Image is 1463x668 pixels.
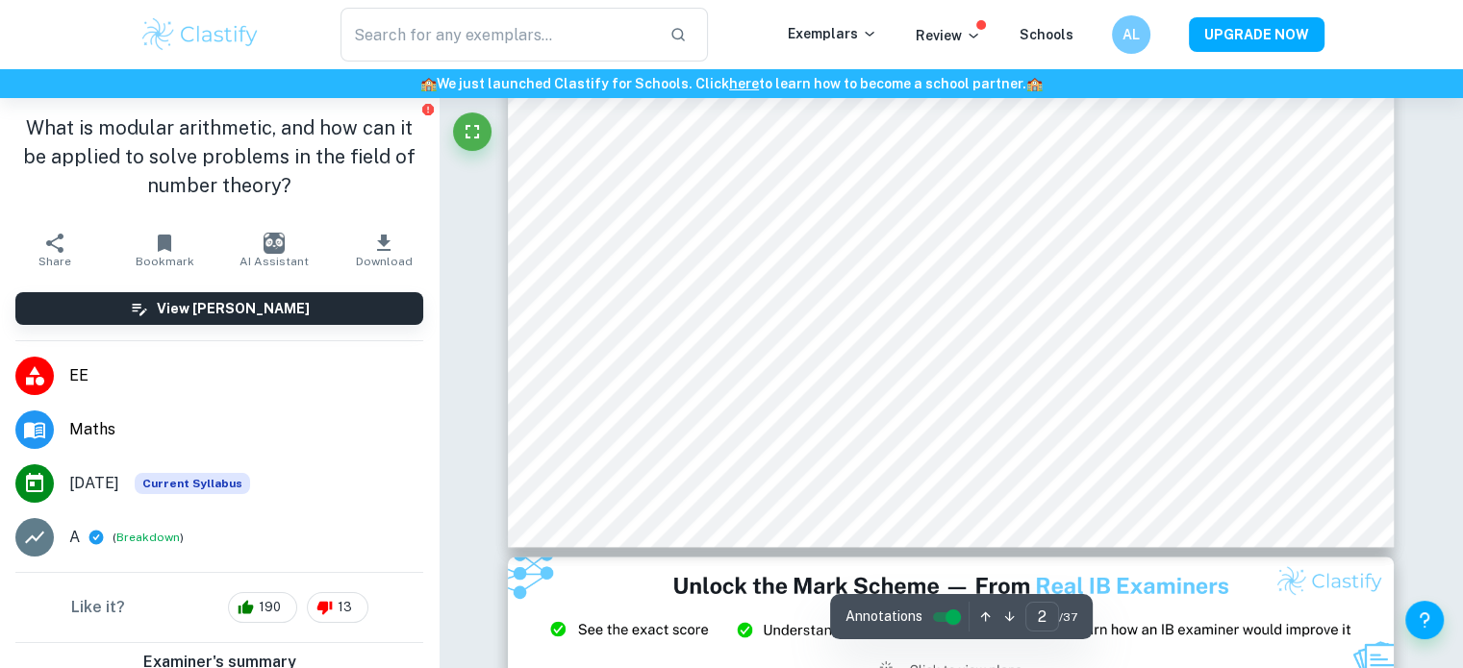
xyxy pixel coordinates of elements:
[845,606,922,627] span: Annotations
[69,526,80,549] p: A
[1020,27,1073,42] a: Schools
[228,592,297,623] div: 190
[69,418,423,441] span: Maths
[264,233,285,254] img: AI Assistant
[1189,17,1324,52] button: UPGRADE NOW
[240,255,309,268] span: AI Assistant
[4,73,1459,94] h6: We just launched Clastify for Schools. Click to learn how to become a school partner.
[219,223,329,277] button: AI Assistant
[71,596,125,619] h6: Like it?
[135,473,250,494] div: This exemplar is based on the current syllabus. Feel free to refer to it for inspiration/ideas wh...
[356,255,413,268] span: Download
[420,76,437,91] span: 🏫
[329,223,439,277] button: Download
[1405,601,1444,639] button: Help and Feedback
[15,113,423,200] h1: What is modular arithmetic, and how can it be applied to solve problems in the field of number th...
[38,255,71,268] span: Share
[307,592,368,623] div: 13
[420,102,435,116] button: Report issue
[729,76,759,91] a: here
[1059,608,1077,626] span: / 37
[116,529,180,546] button: Breakdown
[1112,15,1150,54] button: AL
[139,15,262,54] img: Clastify logo
[453,112,492,151] button: Fullscreen
[136,255,194,268] span: Bookmark
[15,292,423,325] button: View [PERSON_NAME]
[327,598,363,617] span: 13
[1120,24,1142,45] h6: AL
[135,473,250,494] span: Current Syllabus
[69,472,119,495] span: [DATE]
[157,298,310,319] h6: View [PERSON_NAME]
[69,364,423,387] span: EE
[110,223,219,277] button: Bookmark
[916,25,981,46] p: Review
[113,529,184,547] span: ( )
[788,23,877,44] p: Exemplars
[1026,76,1043,91] span: 🏫
[341,8,655,62] input: Search for any exemplars...
[248,598,291,617] span: 190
